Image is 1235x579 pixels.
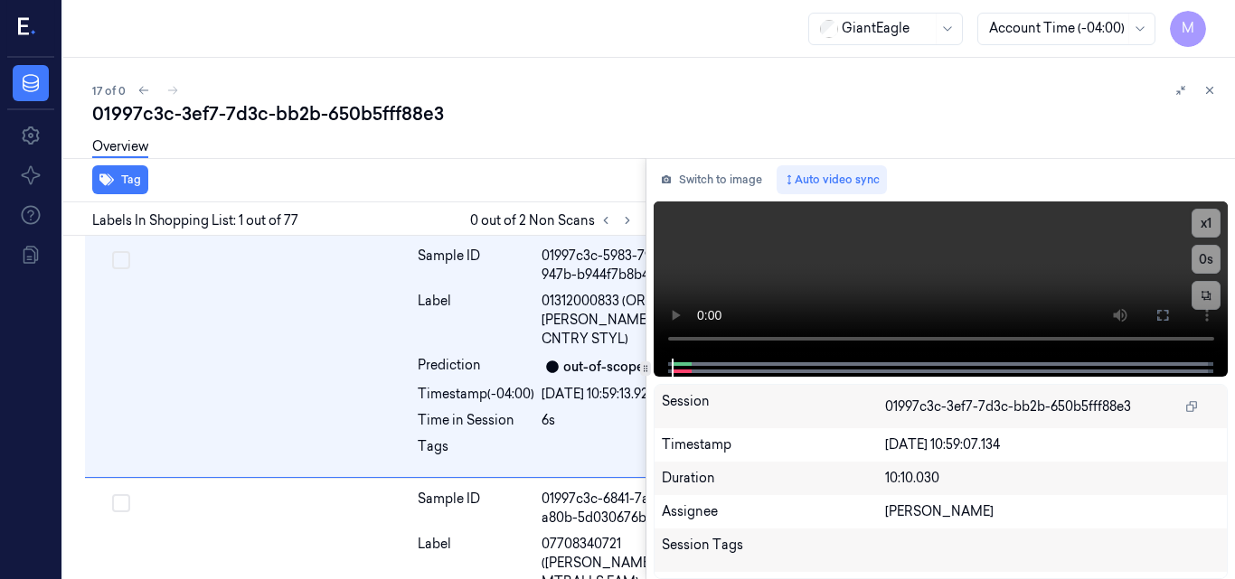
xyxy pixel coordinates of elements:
div: 01997c3c-3ef7-7d3c-bb2b-650b5fff88e3 [92,101,1221,126]
div: Session [662,392,885,421]
button: Auto video sync [777,165,887,194]
span: 17 of 0 [92,83,126,98]
button: Switch to image [654,165,769,194]
div: 01997c3c-6841-7aca-a80b-5d030676bb7a [542,490,692,528]
div: [DATE] 10:59:07.134 [885,435,1221,454]
button: 0s [1192,245,1221,274]
span: 01312000833 (ORE-[PERSON_NAME] CNTRY STYL) [542,292,692,349]
div: Session Tags [662,536,885,565]
span: 01997c3c-3ef7-7d3c-bb2b-650b5fff88e3 [885,397,1131,416]
button: M [1170,11,1206,47]
div: 01997c3c-5983-79b1-947b-b944f7b8b455 [542,247,692,285]
button: Tag [92,165,148,194]
div: Timestamp [662,435,885,454]
button: Select row [112,494,130,512]
div: [PERSON_NAME] [885,502,1221,521]
div: out-of-scope: 1.0000 [563,358,689,377]
div: 6s [542,411,692,430]
button: Select row [112,251,130,269]
div: Assignee [662,502,885,521]
span: 0 out of 2 Non Scans [470,210,638,231]
div: Sample ID [418,247,534,285]
div: Timestamp (-04:00) [418,385,534,404]
div: Time in Session [418,411,534,430]
a: Overview [92,137,148,158]
div: 10:10.030 [885,469,1221,488]
div: [DATE] 10:59:13.923 [542,385,692,404]
button: x1 [1192,209,1221,238]
div: Prediction [418,356,534,378]
div: Duration [662,469,885,488]
div: Label [418,292,534,349]
div: Tags [418,437,534,466]
div: Sample ID [418,490,534,528]
span: Labels In Shopping List: 1 out of 77 [92,211,298,230]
